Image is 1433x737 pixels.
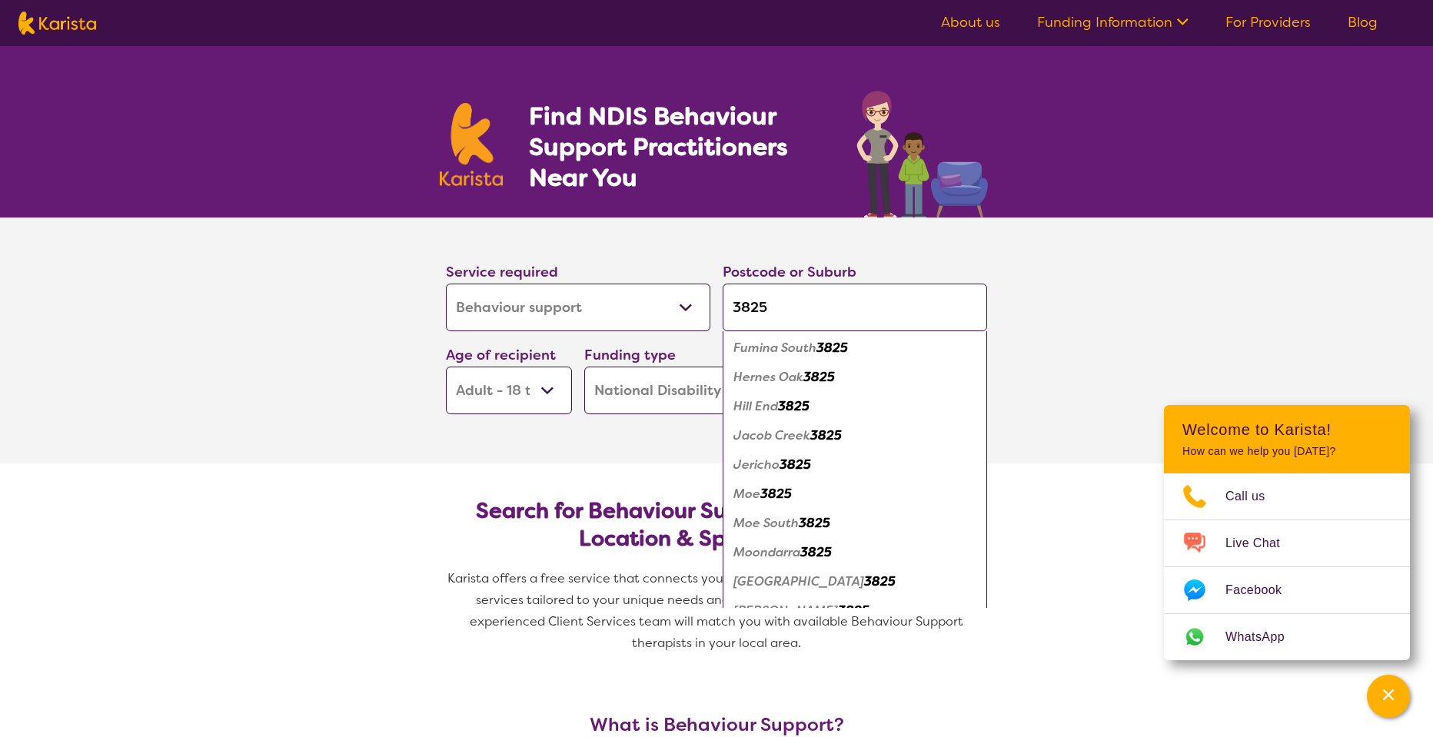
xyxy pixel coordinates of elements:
em: [PERSON_NAME] [733,603,838,619]
em: 3825 [838,603,869,619]
em: Moe South [733,515,799,531]
em: 3825 [778,398,810,414]
em: 3825 [800,544,832,560]
em: Hernes Oak [733,369,803,385]
em: Fumina South [733,340,816,356]
input: Type [723,284,987,331]
em: 3825 [816,340,848,356]
label: Postcode or Suburb [723,263,856,281]
div: Hernes Oak 3825 [730,363,979,392]
a: For Providers [1225,13,1311,32]
div: Newborough 3825 [730,567,979,596]
em: 3825 [810,427,842,443]
em: 3825 [803,369,835,385]
em: 3825 [780,456,811,473]
em: Moe [733,486,760,502]
em: 3825 [799,515,830,531]
div: Jericho 3825 [730,450,979,480]
p: Karista offers a free service that connects you with Behaviour Support and other disability servi... [440,568,993,654]
label: Funding type [584,346,676,364]
em: 3825 [760,486,792,502]
label: Age of recipient [446,346,556,364]
span: Facebook [1225,579,1300,602]
a: About us [941,13,1000,32]
img: Karista logo [18,12,96,35]
div: Moondarra 3825 [730,538,979,567]
span: Call us [1225,485,1284,508]
ul: Choose channel [1164,473,1410,660]
p: How can we help you [DATE]? [1182,445,1391,458]
a: Blog [1348,13,1378,32]
div: Fumina South 3825 [730,334,979,363]
div: Channel Menu [1164,405,1410,660]
h3: What is Behaviour Support? [440,714,993,735]
div: Hill End 3825 [730,392,979,421]
span: Live Chat [1225,532,1298,555]
em: Jericho [733,456,780,473]
label: Service required [446,263,558,281]
em: [GEOGRAPHIC_DATA] [733,573,864,589]
img: behaviour-support [853,83,993,217]
em: 3825 [864,573,896,589]
div: Moe South 3825 [730,509,979,538]
em: Hill End [733,398,778,414]
button: Channel Menu [1367,675,1410,718]
span: WhatsApp [1225,626,1303,649]
h1: Find NDIS Behaviour Support Practitioners Near You [529,101,826,193]
div: Moe 3825 [730,480,979,509]
div: Jacob Creek 3825 [730,421,979,450]
h2: Welcome to Karista! [1182,420,1391,439]
div: Rawson 3825 [730,596,979,626]
a: Web link opens in a new tab. [1164,614,1410,660]
em: Jacob Creek [733,427,810,443]
a: Funding Information [1037,13,1189,32]
img: Karista logo [440,103,503,186]
h2: Search for Behaviour Support Practitioners by Location & Specific Needs [458,497,975,553]
em: Moondarra [733,544,800,560]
